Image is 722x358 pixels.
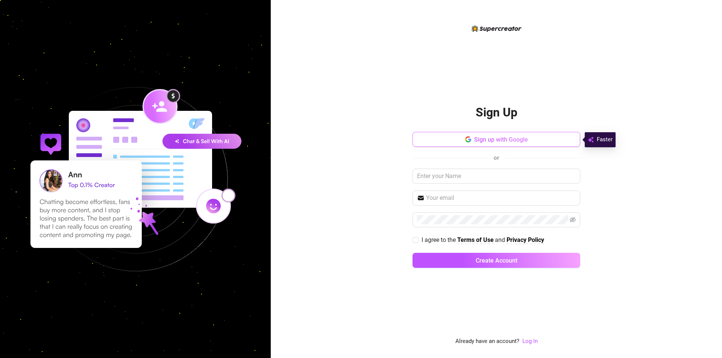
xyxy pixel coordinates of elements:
[455,337,519,346] span: Already have an account?
[507,236,544,244] a: Privacy Policy
[457,236,494,244] a: Terms of Use
[570,217,576,223] span: eye-invisible
[597,135,613,144] span: Faster
[474,136,528,143] span: Sign up with Google
[522,338,538,344] a: Log In
[494,154,499,161] span: or
[472,25,522,32] img: logo-BBDzfeDw.svg
[413,169,580,184] input: Enter your Name
[476,105,517,120] h2: Sign Up
[413,132,580,147] button: Sign up with Google
[5,49,265,309] img: signup-background-D0MIrEPF.svg
[413,253,580,268] button: Create Account
[495,236,507,243] span: and
[422,236,457,243] span: I agree to the
[476,257,517,264] span: Create Account
[426,193,576,202] input: Your email
[588,135,594,144] img: svg%3e
[522,337,538,346] a: Log In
